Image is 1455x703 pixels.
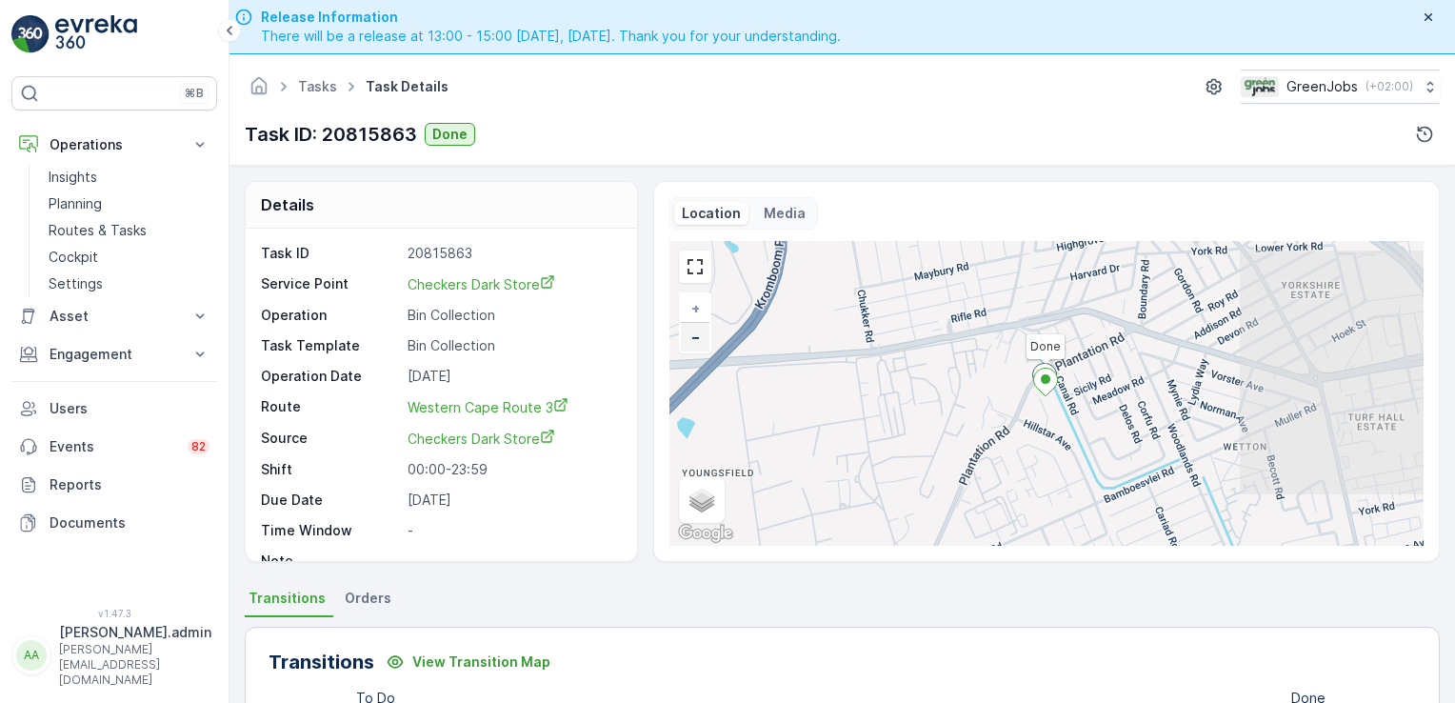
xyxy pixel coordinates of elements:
[11,126,217,164] button: Operations
[249,83,269,99] a: Homepage
[1241,76,1279,97] img: Green_Jobs_Logo.png
[1365,79,1413,94] p: ( +02:00 )
[432,125,468,144] p: Done
[681,294,709,323] a: Zoom In
[41,191,217,217] a: Planning
[261,8,841,27] span: Release Information
[261,336,400,355] p: Task Template
[55,15,137,53] img: logo_light-DOdMpM7g.png
[261,27,841,46] span: There will be a release at 13:00 - 15:00 [DATE], [DATE]. Thank you for your understanding.
[261,521,400,540] p: Time Window
[298,78,337,94] a: Tasks
[408,429,617,449] a: Checkers Dark Store
[764,204,806,223] p: Media
[691,329,701,345] span: −
[425,123,475,146] button: Done
[191,439,206,454] p: 82
[408,491,617,510] p: [DATE]
[41,271,217,297] a: Settings
[41,217,217,244] a: Routes & Tasks
[682,204,741,223] p: Location
[59,642,211,688] p: [PERSON_NAME][EMAIL_ADDRESS][DOMAIN_NAME]
[59,623,211,642] p: [PERSON_NAME].admin
[1241,70,1440,104] button: GreenJobs(+02:00)
[408,552,617,571] p: -
[261,397,400,417] p: Route
[691,300,700,316] span: +
[269,648,374,676] p: Transitions
[261,552,400,571] p: Note
[261,429,400,449] p: Source
[11,608,217,619] span: v 1.47.3
[11,15,50,53] img: logo
[374,647,562,677] button: View Transition Map
[408,460,617,479] p: 00:00-23:59
[261,274,400,294] p: Service Point
[408,306,617,325] p: Bin Collection
[408,274,617,294] a: Checkers Dark Store
[50,399,209,418] p: Users
[408,244,617,263] p: 20815863
[681,252,709,281] a: View Fullscreen
[50,345,179,364] p: Engagement
[681,323,709,351] a: Zoom Out
[408,521,617,540] p: -
[50,135,179,154] p: Operations
[11,428,217,466] a: Events82
[362,77,452,96] span: Task Details
[50,307,179,326] p: Asset
[50,437,176,456] p: Events
[345,589,391,608] span: Orders
[11,466,217,504] a: Reports
[50,513,209,532] p: Documents
[408,399,568,415] span: Western Cape Route 3
[49,248,98,267] p: Cockpit
[261,367,400,386] p: Operation Date
[674,521,737,546] img: Google
[50,475,209,494] p: Reports
[49,194,102,213] p: Planning
[408,397,617,417] a: Western Cape Route 3
[261,193,314,216] p: Details
[11,390,217,428] a: Users
[49,274,103,293] p: Settings
[249,589,326,608] span: Transitions
[49,168,97,187] p: Insights
[41,164,217,191] a: Insights
[408,431,555,447] span: Checkers Dark Store
[261,306,400,325] p: Operation
[681,479,723,521] a: Layers
[261,491,400,510] p: Due Date
[408,336,617,355] p: Bin Collection
[674,521,737,546] a: Open this area in Google Maps (opens a new window)
[245,120,417,149] p: Task ID: 20815863
[261,460,400,479] p: Shift
[16,640,47,671] div: AA
[11,623,217,688] button: AA[PERSON_NAME].admin[PERSON_NAME][EMAIL_ADDRESS][DOMAIN_NAME]
[408,367,617,386] p: [DATE]
[185,86,204,101] p: ⌘B
[1286,77,1358,96] p: GreenJobs
[408,276,555,292] span: Checkers Dark Store
[261,244,400,263] p: Task ID
[412,653,550,672] p: View Transition Map
[49,221,147,240] p: Routes & Tasks
[41,244,217,271] a: Cockpit
[11,504,217,542] a: Documents
[11,297,217,335] button: Asset
[11,335,217,373] button: Engagement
